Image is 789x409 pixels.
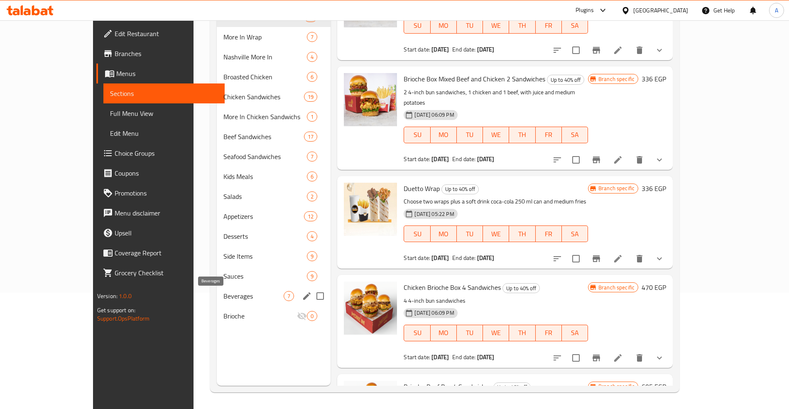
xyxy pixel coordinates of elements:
[307,112,317,122] div: items
[536,17,562,34] button: FR
[452,44,475,55] span: End date:
[595,184,638,192] span: Branch specific
[654,353,664,363] svg: Show Choices
[217,127,331,147] div: Beef Sandwiches17
[595,284,638,291] span: Branch specific
[110,128,218,138] span: Edit Menu
[565,129,585,141] span: SA
[404,296,588,306] p: 4 4-inch bun sandwiches
[307,252,317,260] span: 9
[457,325,483,341] button: TU
[297,311,307,321] svg: Inactive section
[307,271,317,281] div: items
[509,325,535,341] button: TH
[307,171,317,181] div: items
[547,249,567,269] button: sort-choices
[431,325,457,341] button: MO
[565,327,585,339] span: SA
[307,193,317,201] span: 2
[649,348,669,368] button: show more
[630,150,649,170] button: delete
[110,88,218,98] span: Sections
[307,72,317,82] div: items
[223,171,307,181] span: Kids Meals
[431,225,457,242] button: MO
[115,228,218,238] span: Upsell
[223,191,307,201] span: Salads
[217,4,331,329] nav: Menu sections
[119,291,132,301] span: 1.0.0
[460,327,480,339] span: TU
[503,284,539,293] span: Up to 40% off
[613,155,623,165] a: Edit menu item
[595,75,638,83] span: Branch specific
[407,20,427,32] span: SU
[649,40,669,60] button: show more
[217,27,331,47] div: More In Wrap7
[96,64,225,83] a: Menus
[630,249,649,269] button: delete
[96,223,225,243] a: Upsell
[96,243,225,263] a: Coverage Report
[486,228,506,240] span: WE
[536,325,562,341] button: FR
[223,251,307,261] span: Side Items
[304,211,317,221] div: items
[539,327,559,339] span: FR
[613,45,623,55] a: Edit menu item
[512,327,532,339] span: TH
[307,152,317,162] div: items
[483,225,509,242] button: WE
[404,252,430,263] span: Start date:
[307,311,317,321] div: items
[431,17,457,34] button: MO
[547,150,567,170] button: sort-choices
[512,129,532,141] span: TH
[431,44,449,55] b: [DATE]
[483,325,509,341] button: WE
[642,183,666,194] h6: 336 EGP
[565,228,585,240] span: SA
[562,127,588,143] button: SA
[407,129,427,141] span: SU
[284,291,294,301] div: items
[486,129,506,141] span: WE
[217,87,331,107] div: Chicken Sandwiches19
[217,226,331,246] div: Desserts4
[434,129,453,141] span: MO
[407,228,427,240] span: SU
[442,184,478,194] span: Up to 40% off
[642,381,666,392] h6: 605 EGP
[223,112,307,122] div: More In Chicken Sandwichs
[115,168,218,178] span: Coupons
[586,150,606,170] button: Branch-specific-item
[103,123,225,143] a: Edit Menu
[223,311,297,321] span: Brioche
[115,268,218,278] span: Grocery Checklist
[539,129,559,141] span: FR
[457,17,483,34] button: TU
[115,29,218,39] span: Edit Restaurant
[223,72,307,82] span: Broasted Chicken
[654,254,664,264] svg: Show Choices
[223,152,307,162] div: Seafood Sandwiches
[307,113,317,121] span: 1
[404,352,430,362] span: Start date:
[411,309,457,317] span: [DATE] 06:09 PM
[217,186,331,206] div: Salads2
[775,6,778,15] span: A
[223,132,304,142] div: Beef Sandwiches
[223,231,307,241] span: Desserts
[457,127,483,143] button: TU
[344,183,397,236] img: Duetto Wrap
[457,225,483,242] button: TU
[477,352,495,362] b: [DATE]
[431,352,449,362] b: [DATE]
[502,283,540,293] div: Up to 40% off
[452,352,475,362] span: End date:
[630,40,649,60] button: delete
[460,228,480,240] span: TU
[404,73,545,85] span: Brioche Box Mixed Beef and Chicken 2 Sandwiches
